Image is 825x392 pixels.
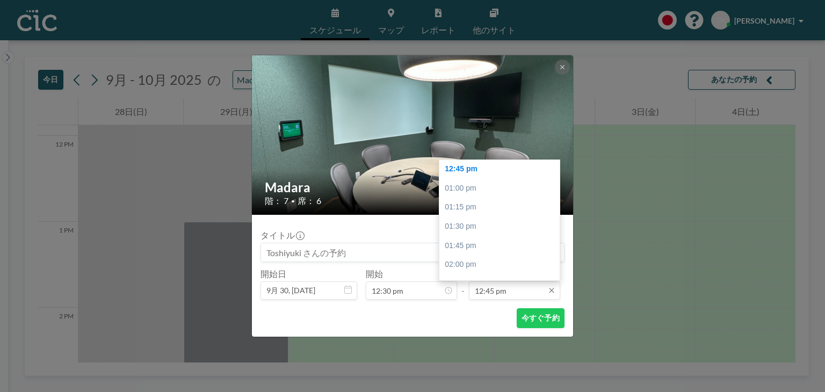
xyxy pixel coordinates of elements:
input: Toshiyuki さんの予約 [261,243,564,262]
span: 階： 7 [265,195,288,206]
div: 01:00 pm [439,179,565,198]
h2: Madara [265,179,561,195]
div: 01:30 pm [439,217,565,236]
div: 12:45 pm [439,159,565,179]
button: 今すぐ予約 [517,308,565,328]
span: - [461,272,465,296]
div: 02:00 pm [439,255,565,274]
div: 01:15 pm [439,198,565,217]
label: タイトル [260,230,303,241]
span: 席： 6 [298,195,321,206]
label: 開始日 [260,268,286,279]
div: 02:15 pm [439,274,565,294]
div: 01:45 pm [439,236,565,256]
span: • [291,197,295,205]
label: 開始 [366,268,383,279]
